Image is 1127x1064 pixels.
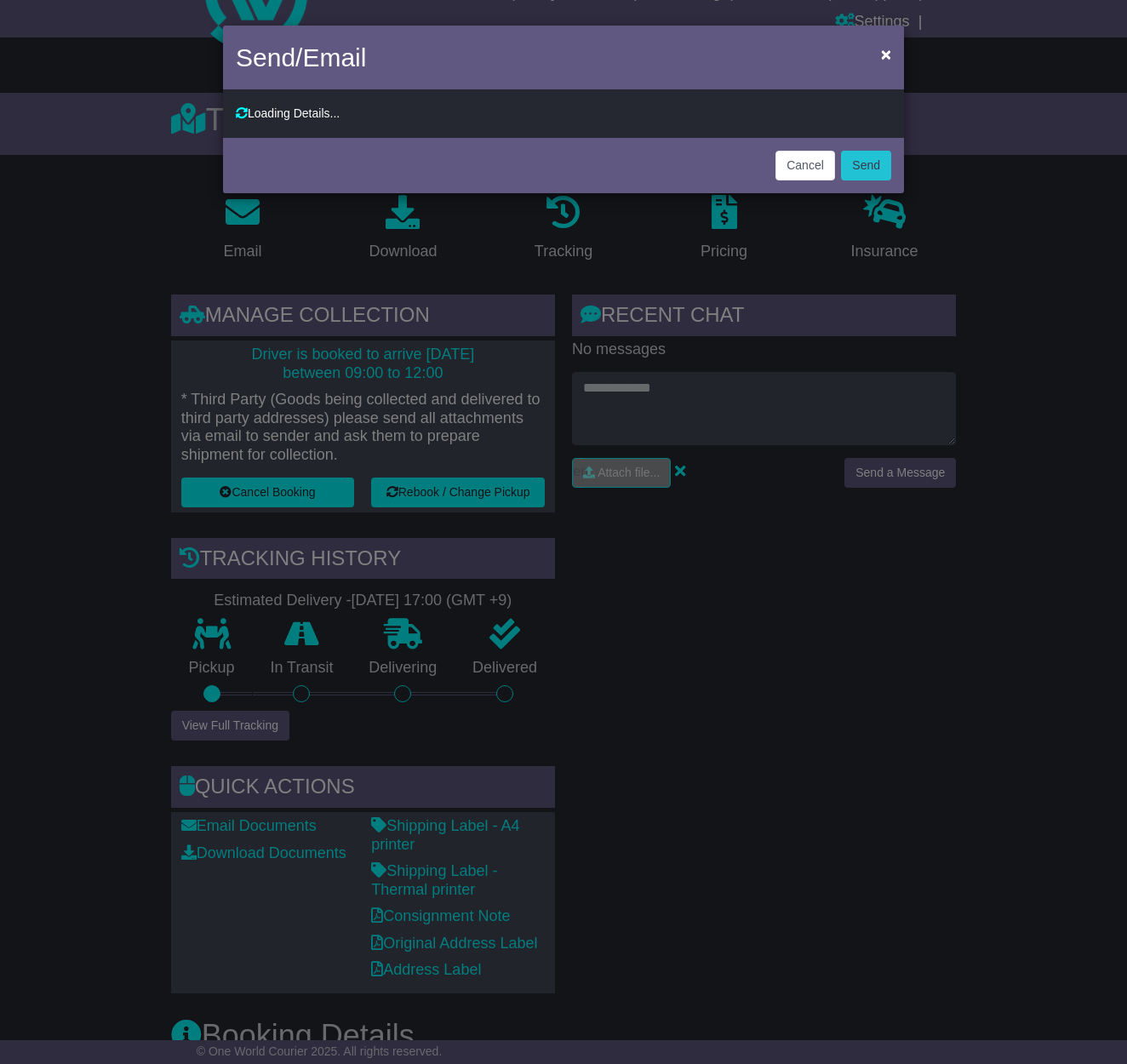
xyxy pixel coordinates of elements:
[872,37,900,72] button: Close
[881,44,891,64] span: ×
[236,106,891,121] div: Loading Details...
[841,151,891,180] button: Send
[236,38,366,77] h4: Send/Email
[775,151,835,180] button: Cancel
